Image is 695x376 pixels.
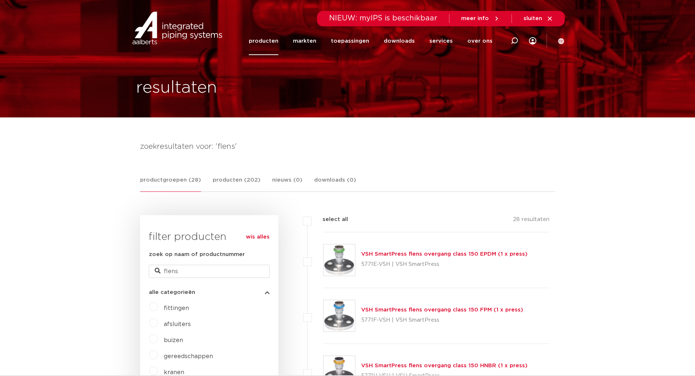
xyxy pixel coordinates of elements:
nav: Menu [249,27,493,55]
h3: filter producten [149,230,270,244]
a: meer info [461,15,500,22]
h1: resultaten [136,76,217,100]
a: productgroepen (28) [140,176,201,192]
a: fittingen [164,305,189,311]
input: zoeken [149,265,270,278]
a: VSH SmartPress flens overgang class 150 FPM (1 x press) [361,307,523,313]
a: gereedschappen [164,353,213,359]
a: producten [249,27,278,55]
a: services [429,27,453,55]
a: toepassingen [331,27,369,55]
p: 28 resultaten [513,215,549,226]
button: alle categorieën [149,290,270,295]
span: NIEUW: myIPS is beschikbaar [329,15,437,22]
a: markten [293,27,316,55]
a: afsluiters [164,321,191,327]
a: downloads [384,27,415,55]
img: Thumbnail for VSH SmartPress flens overgang class 150 EPDM (1 x press) [324,244,355,276]
a: buizen [164,337,183,343]
label: select all [312,215,348,224]
a: nieuws (0) [272,176,302,191]
a: over ons [467,27,493,55]
p: 5771E-VSH | VSH SmartPress [361,259,528,270]
span: alle categorieën [149,290,195,295]
img: Thumbnail for VSH SmartPress flens overgang class 150 FPM (1 x press) [324,300,355,332]
p: 5771F-VSH | VSH SmartPress [361,314,523,326]
a: VSH SmartPress flens overgang class 150 HNBR (1 x press) [361,363,528,368]
a: wis alles [246,233,270,241]
a: producten (202) [213,176,260,191]
span: meer info [461,16,489,21]
a: sluiten [524,15,553,22]
a: kranen [164,369,184,375]
label: zoek op naam of productnummer [149,250,245,259]
a: VSH SmartPress flens overgang class 150 EPDM (1 x press) [361,251,528,257]
h4: zoekresultaten voor: 'flens' [140,141,555,152]
span: sluiten [524,16,542,21]
a: downloads (0) [314,176,356,191]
